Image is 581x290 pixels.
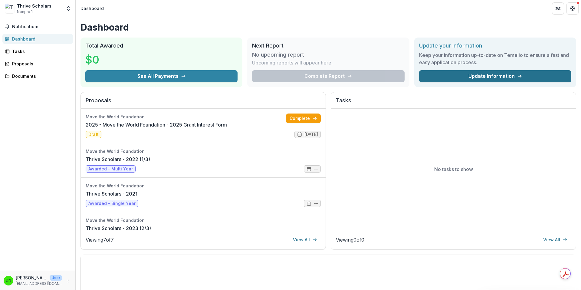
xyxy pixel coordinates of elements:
[252,59,333,66] p: Upcoming reports will appear here.
[12,61,68,67] div: Proposals
[85,42,238,49] h2: Total Awarded
[85,70,238,82] button: See All Payments
[86,190,137,197] a: Thrive Scholars - 2021
[50,275,62,281] p: User
[434,166,473,173] p: No tasks to show
[64,277,72,284] button: More
[2,59,73,69] a: Proposals
[286,114,321,123] a: Complete
[252,51,304,58] h3: No upcoming report
[566,2,579,15] button: Get Help
[336,236,364,243] p: Viewing 0 of 0
[86,156,150,163] a: Thrive Scholars - 2022 (1/3)
[80,22,576,33] h1: Dashboard
[12,24,71,29] span: Notifications
[252,42,404,49] h2: Next Report
[12,48,68,54] div: Tasks
[64,2,73,15] button: Open entity switcher
[2,71,73,81] a: Documents
[2,34,73,44] a: Dashboard
[419,51,571,66] h3: Keep your information up-to-date on Temelio to ensure a fast and easy application process.
[80,5,104,12] div: Dashboard
[2,46,73,56] a: Tasks
[85,51,131,68] h3: $0
[419,70,571,82] a: Update Information
[6,278,11,282] div: Daniel Navisky
[2,22,73,31] button: Notifications
[336,97,571,109] h2: Tasks
[16,281,62,286] p: [EMAIL_ADDRESS][DOMAIN_NAME]
[540,235,571,245] a: View All
[86,121,227,128] a: 2025 - Move the World Foundation - 2025 Grant Interest Form
[289,235,321,245] a: View All
[78,4,106,13] nav: breadcrumb
[86,236,114,243] p: Viewing 7 of 7
[5,4,15,13] img: Thrive Scholars
[17,9,34,15] span: Nonprofit
[552,2,564,15] button: Partners
[86,225,151,232] a: Thrive Scholars - 2023 (2/3)
[419,42,571,49] h2: Update your information
[12,36,68,42] div: Dashboard
[86,97,321,109] h2: Proposals
[12,73,68,79] div: Documents
[16,275,47,281] p: [PERSON_NAME]
[17,3,51,9] div: Thrive Scholars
